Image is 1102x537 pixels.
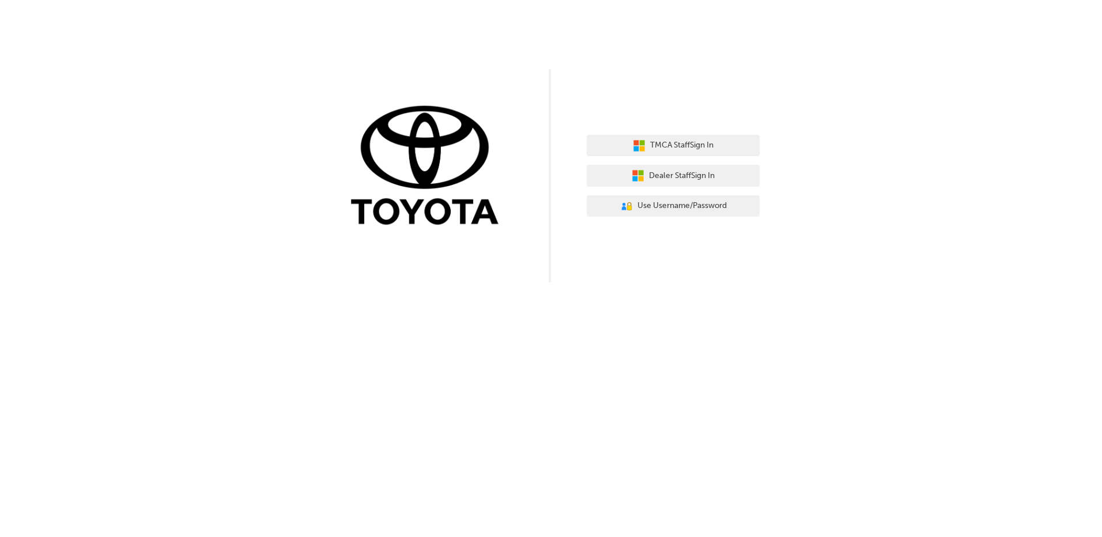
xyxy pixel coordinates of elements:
[342,103,515,230] img: Trak
[650,139,714,152] span: TMCA Staff Sign In
[587,165,760,187] button: Dealer StaffSign In
[587,195,760,217] button: Use Username/Password
[649,169,715,183] span: Dealer Staff Sign In
[587,135,760,157] button: TMCA StaffSign In
[637,199,727,213] span: Use Username/Password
